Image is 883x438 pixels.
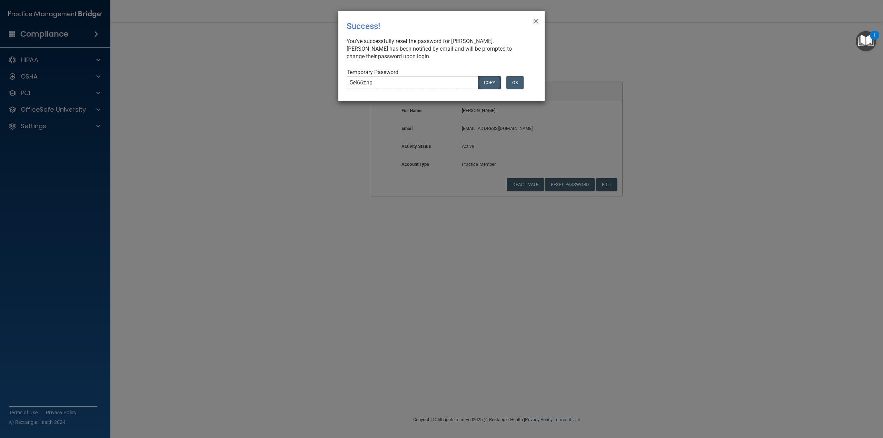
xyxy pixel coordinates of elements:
[856,31,876,51] button: Open Resource Center, 1 new notification
[347,38,531,60] div: You've successfully reset the password for [PERSON_NAME]. [PERSON_NAME] has been notified by emai...
[764,389,875,417] iframe: Drift Widget Chat Controller
[347,69,398,75] span: Temporary Password
[347,16,508,36] div: Success!
[506,76,524,89] button: OK
[478,76,501,89] button: COPY
[873,35,876,44] div: 1
[533,13,539,27] span: ×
